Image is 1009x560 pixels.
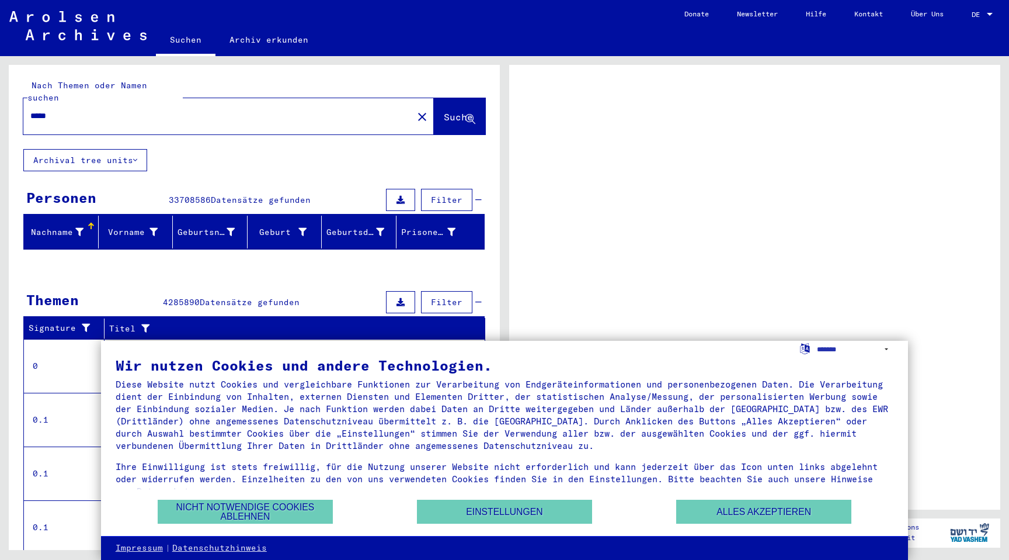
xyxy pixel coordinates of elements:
[172,542,267,554] a: Datenschutzhinweis
[417,500,592,524] button: Einstellungen
[972,11,984,19] span: DE
[252,223,322,241] div: Geburt‏
[24,339,105,393] td: 0
[326,226,384,238] div: Geburtsdatum
[431,297,462,307] span: Filter
[248,216,322,248] mat-header-cell: Geburt‏
[156,26,215,56] a: Suchen
[24,500,105,554] td: 0.1
[178,226,235,238] div: Geburtsname
[401,226,456,238] div: Prisoner #
[27,80,147,103] mat-label: Nach Themen oder Namen suchen
[444,111,473,123] span: Suche
[211,195,311,205] span: Datensätze gefunden
[178,223,249,241] div: Geburtsname
[817,341,893,358] select: Sprache auswählen
[215,26,322,54] a: Archiv erkunden
[252,226,307,238] div: Geburt‏
[99,216,173,248] mat-header-cell: Vorname
[158,500,333,524] button: Nicht notwendige Cookies ablehnen
[23,149,147,171] button: Archival tree units
[24,216,99,248] mat-header-cell: Nachname
[29,226,83,238] div: Nachname
[322,216,396,248] mat-header-cell: Geburtsdatum
[26,289,79,310] div: Themen
[116,378,893,452] div: Diese Website nutzt Cookies und vergleichbare Funktionen zur Verarbeitung von Endgeräteinformatio...
[109,323,462,335] div: Titel
[326,223,399,241] div: Geburtsdatum
[9,11,147,40] img: Arolsen_neg.svg
[29,322,95,334] div: Signature
[29,319,107,338] div: Signature
[431,195,462,205] span: Filter
[29,223,98,241] div: Nachname
[799,343,811,354] label: Sprache auswählen
[401,223,471,241] div: Prisoner #
[109,319,474,338] div: Titel
[116,358,893,372] div: Wir nutzen Cookies und andere Technologien.
[103,226,158,238] div: Vorname
[169,195,211,205] span: 33708586
[116,542,163,554] a: Impressum
[410,105,434,128] button: Clear
[116,461,893,497] div: Ihre Einwilligung ist stets freiwillig, für die Nutzung unserer Website nicht erforderlich und ka...
[173,216,248,248] mat-header-cell: Geburtsname
[24,447,105,500] td: 0.1
[24,393,105,447] td: 0.1
[103,223,173,241] div: Vorname
[26,187,96,208] div: Personen
[396,216,485,248] mat-header-cell: Prisoner #
[421,291,472,313] button: Filter
[200,297,300,307] span: Datensätze gefunden
[948,518,991,547] img: yv_logo.png
[421,189,472,211] button: Filter
[163,297,200,307] span: 4285890
[434,98,485,134] button: Suche
[415,110,429,124] mat-icon: close
[676,500,851,524] button: Alles akzeptieren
